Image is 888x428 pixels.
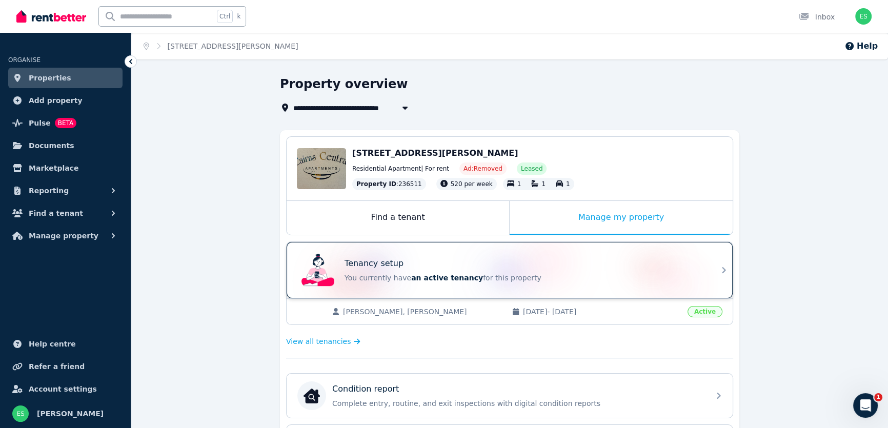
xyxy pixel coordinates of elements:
[286,336,360,347] a: View all tenancies
[132,140,140,149] a: Source reference 9789774:
[8,228,197,281] div: The RentBetter Team says…
[29,230,98,242] span: Manage property
[7,4,26,24] button: go back
[688,306,722,317] span: Active
[16,89,189,150] div: If your tenant wants to continue paying beyond their exit date until the property is re-leased, y...
[8,156,137,179] div: Did that answer your question?
[29,6,46,22] img: Profile image for The RentBetter Team
[874,393,882,401] span: 1
[37,407,104,420] span: [PERSON_NAME]
[8,156,197,187] div: The RentBetter Team says…
[29,94,83,107] span: Add property
[356,180,396,188] span: Property ID
[16,9,86,24] img: RentBetter
[50,5,135,13] h1: The RentBetter Team
[8,135,123,156] a: Documents
[8,90,123,111] a: Add property
[463,165,502,173] span: Ad: Removed
[65,45,73,53] a: Source reference 9789763:
[304,388,320,404] img: Condition report
[29,360,85,373] span: Refer a friend
[855,8,872,25] img: Elaine Sheeley
[50,13,128,23] p: The team can also help
[844,40,878,52] button: Help
[8,68,123,88] a: Properties
[9,314,196,332] textarea: Message…
[286,336,351,347] span: View all tenancies
[32,336,41,344] button: Gif picker
[8,158,123,178] a: Marketplace
[55,118,76,128] span: BETA
[8,203,123,223] button: Find a tenant
[343,307,501,317] span: [PERSON_NAME], [PERSON_NAME]
[332,398,703,409] p: Complete entry, routine, and exit inspections with digital condition reports
[131,33,311,59] nav: Breadcrumb
[352,165,449,173] span: Residential Apartment | For rent
[8,187,197,228] div: Elaine says…
[8,281,197,314] div: The RentBetter Team says…
[352,178,426,190] div: : 236511
[29,383,97,395] span: Account settings
[217,10,233,23] span: Ctrl
[12,405,29,422] img: Elaine Sheeley
[37,187,197,219] div: Yes. That has answered my question. Thank you.
[8,113,123,133] a: PulseBETA
[521,165,542,173] span: Leased
[280,76,408,92] h1: Property overview
[168,42,298,50] a: [STREET_ADDRESS][PERSON_NAME]
[16,234,160,274] div: I'm glad I could help! If you have any more questions or need further assistance, just let me kno...
[287,242,733,298] a: Tenancy setupTenancy setupYou currently havean active tenancyfor this property
[29,162,78,174] span: Marketplace
[287,201,509,235] div: Find a tenant
[160,4,180,24] button: Home
[29,139,74,152] span: Documents
[29,185,69,197] span: Reporting
[8,281,168,313] div: Help The RentBetter Team understand how they’re doing:
[8,56,41,64] span: ORGANISE
[287,374,733,418] a: Condition reportCondition reportComplete entry, routine, and exit inspections with digital condit...
[180,4,198,23] div: Close
[345,273,703,283] p: You currently have for this property
[541,180,546,188] span: 1
[65,336,73,344] button: Start recording
[8,228,168,280] div: I'm glad I could help! If you have any more questions or need further assistance, just let me kno...
[16,24,189,84] div: Our rental payments are set to continue on an ongoing basis unless the lease is terminated in the...
[523,307,681,317] span: [DATE] - [DATE]
[176,332,192,348] button: Send a message…
[16,287,160,307] div: Help The RentBetter Team understand how they’re doing:
[237,12,240,21] span: k
[29,207,83,219] span: Find a tenant
[8,334,123,354] a: Help centre
[8,226,123,246] button: Manage property
[301,254,334,287] img: Tenancy setup
[411,274,483,282] span: an active tenancy
[8,356,123,377] a: Refer a friend
[16,336,24,344] button: Emoji picker
[29,117,51,129] span: Pulse
[799,12,835,22] div: Inbox
[29,338,76,350] span: Help centre
[345,257,403,270] p: Tenancy setup
[332,383,399,395] p: Condition report
[517,180,521,188] span: 1
[8,379,123,399] a: Account settings
[566,180,570,188] span: 1
[853,393,878,418] iframe: Intercom live chat
[29,72,71,84] span: Properties
[510,201,733,235] div: Manage my property
[8,180,123,201] button: Reporting
[49,336,57,344] button: Upload attachment
[352,148,518,158] span: [STREET_ADDRESS][PERSON_NAME]
[16,162,129,173] div: Did that answer your question?
[451,180,493,188] span: 520 per week
[45,193,189,213] div: Yes. That has answered my question. Thank you.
